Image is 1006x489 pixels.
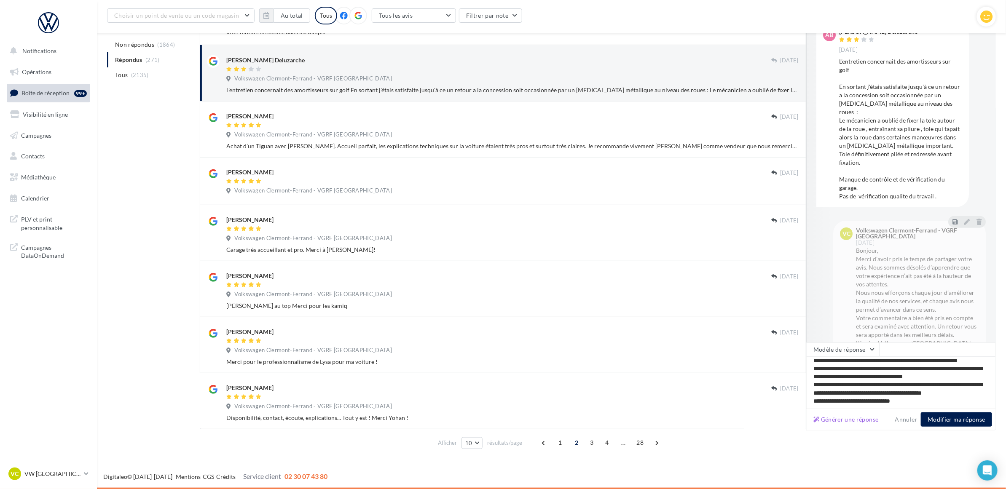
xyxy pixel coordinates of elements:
[5,42,89,60] button: Notifications
[21,174,56,181] span: Médiathèque
[226,142,799,150] div: Achat d’un Tiguan avec [PERSON_NAME]. Accueil parfait, les explications techniques sur la voiture...
[103,473,327,480] span: © [DATE]-[DATE] - - -
[315,7,337,24] div: Tous
[23,111,68,118] span: Visibilité en ligne
[176,473,201,480] a: Mentions
[115,40,154,49] span: Non répondus
[21,195,49,202] span: Calendrier
[379,12,413,19] span: Tous les avis
[226,272,274,280] div: [PERSON_NAME]
[21,214,87,232] span: PLV et print personnalisable
[570,436,583,449] span: 2
[839,57,962,200] div: L'entretien concernait des amortisseurs sur golf En sortant j'étais satisfaite jusqu'à ce un reto...
[234,291,392,298] span: Volkswagen Clermont-Ferrand - VGRF [GEOGRAPHIC_DATA]
[226,216,274,224] div: [PERSON_NAME]
[274,8,310,23] button: Au total
[617,436,630,449] span: ...
[921,412,992,427] button: Modifier ma réponse
[22,47,56,54] span: Notifications
[826,31,834,39] span: AB
[226,328,274,336] div: [PERSON_NAME]
[5,106,92,123] a: Visibilité en ligne
[115,71,128,79] span: Tous
[226,384,274,392] div: [PERSON_NAME]
[810,414,882,425] button: Générer une réponse
[780,113,799,121] span: [DATE]
[780,329,799,337] span: [DATE]
[24,470,80,478] p: VW [GEOGRAPHIC_DATA]
[5,210,92,235] a: PLV et print personnalisable
[5,63,92,81] a: Opérations
[226,414,799,422] div: Disponibilité, contact, écoute, explications... Tout y est ! Merci Yohan !
[234,235,392,242] span: Volkswagen Clermont-Ferrand - VGRF [GEOGRAPHIC_DATA]
[203,473,214,480] a: CGS
[600,436,614,449] span: 4
[5,190,92,207] a: Calendrier
[5,127,92,144] a: Campagnes
[465,440,472,446] span: 10
[234,187,392,195] span: Volkswagen Clermont-Ferrand - VGRF [GEOGRAPHIC_DATA]
[553,436,567,449] span: 1
[5,238,92,263] a: Campagnes DataOnDemand
[234,347,392,354] span: Volkswagen Clermont-Ferrand - VGRF [GEOGRAPHIC_DATA]
[226,56,305,64] div: [PERSON_NAME] Deluzarche
[11,470,19,478] span: VC
[284,472,327,480] span: 02 30 07 43 80
[131,72,149,78] span: (2135)
[21,131,51,139] span: Campagnes
[7,466,90,482] a: VC VW [GEOGRAPHIC_DATA]
[487,439,522,447] span: résultats/page
[259,8,310,23] button: Au total
[22,68,51,75] span: Opérations
[21,242,87,260] span: Campagnes DataOnDemand
[5,84,92,102] a: Boîte de réception99+
[372,8,456,23] button: Tous les avis
[633,436,647,449] span: 28
[226,302,799,310] div: [PERSON_NAME] au top Merci pour les kamiq
[226,112,274,120] div: [PERSON_NAME]
[158,41,175,48] span: (1864)
[806,342,880,357] button: Modèle de réponse
[103,473,127,480] a: Digitaleo
[780,385,799,393] span: [DATE]
[892,414,921,425] button: Annuler
[438,439,457,447] span: Afficher
[459,8,523,23] button: Filtrer par note
[21,152,45,160] span: Contacts
[856,227,977,239] div: Volkswagen Clermont-Ferrand - VGRF [GEOGRAPHIC_DATA]
[839,46,858,54] span: [DATE]
[839,29,917,35] div: [PERSON_NAME] Deluzarche
[5,147,92,165] a: Contacts
[977,460,998,481] div: Open Intercom Messenger
[114,12,239,19] span: Choisir un point de vente ou un code magasin
[21,89,70,96] span: Boîte de réception
[234,75,392,83] span: Volkswagen Clermont-Ferrand - VGRF [GEOGRAPHIC_DATA]
[226,358,799,366] div: Merci pour le professionnalisme de Lysa pour ma voiture !
[842,230,850,238] span: VC
[780,217,799,224] span: [DATE]
[226,86,799,94] div: L'entretien concernait des amortisseurs sur golf En sortant j'étais satisfaite jusqu'à ce un reto...
[243,472,281,480] span: Service client
[5,168,92,186] a: Médiathèque
[780,273,799,281] span: [DATE]
[856,240,875,246] span: [DATE]
[856,246,979,347] div: Bonjour, Merci d’avoir pris le temps de partager votre avis. Nous sommes désolés d’apprendre que ...
[107,8,255,23] button: Choisir un point de vente ou un code magasin
[226,168,274,176] div: [PERSON_NAME]
[780,57,799,64] span: [DATE]
[780,169,799,177] span: [DATE]
[585,436,598,449] span: 3
[234,131,392,139] span: Volkswagen Clermont-Ferrand - VGRF [GEOGRAPHIC_DATA]
[461,437,483,449] button: 10
[226,246,799,254] div: Garage très accueillant et pro. Merci à [PERSON_NAME]!
[234,403,392,410] span: Volkswagen Clermont-Ferrand - VGRF [GEOGRAPHIC_DATA]
[74,90,87,97] div: 99+
[216,473,236,480] a: Crédits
